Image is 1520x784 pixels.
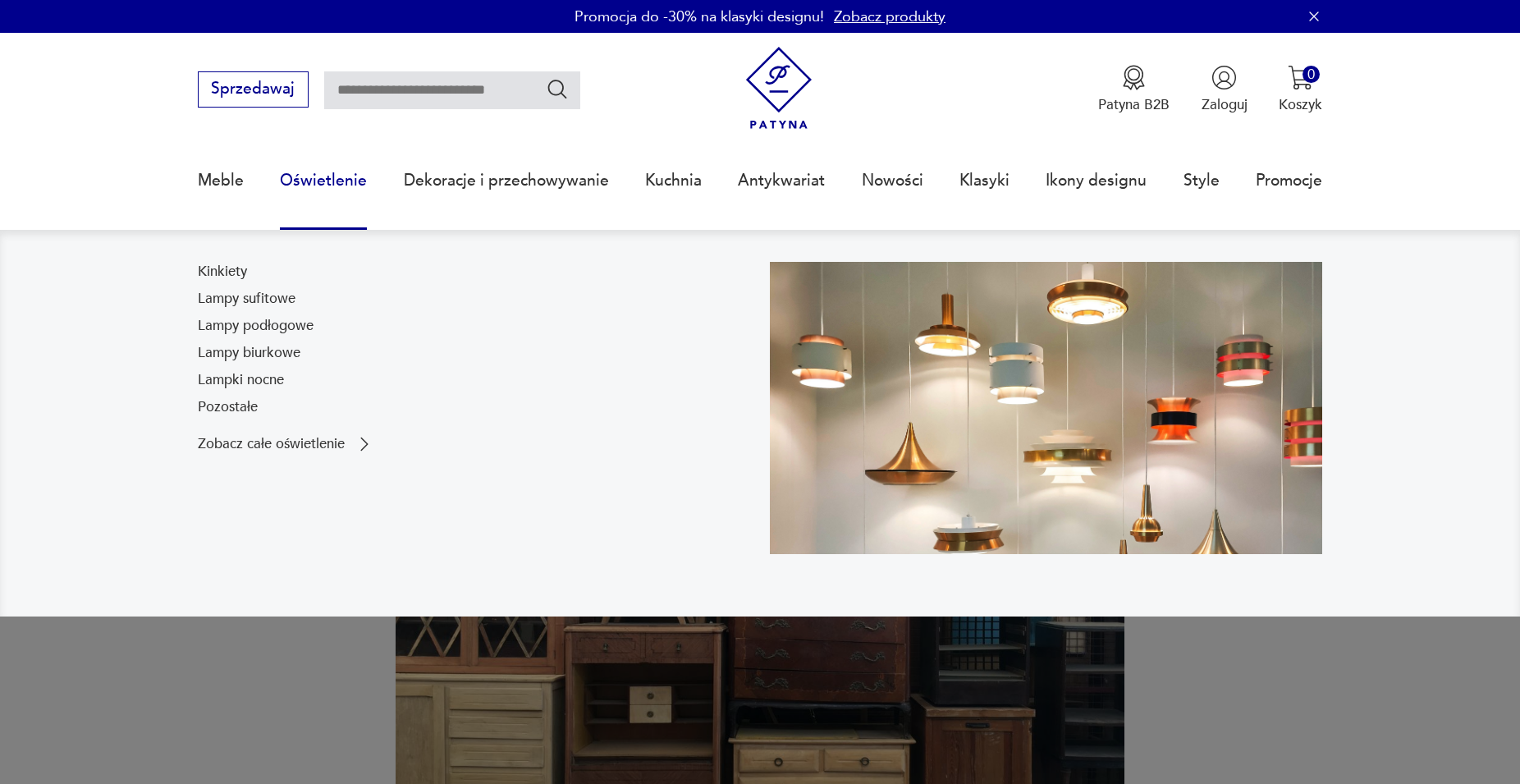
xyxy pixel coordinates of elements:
img: a9d990cd2508053be832d7f2d4ba3cb1.jpg [770,262,1322,554]
a: Oświetlenie [280,143,367,218]
a: Lampy sufitowe [198,289,295,309]
p: Promocja do -30% na klasyki designu! [575,7,824,27]
img: Patyna - sklep z meblami i dekoracjami vintage [738,47,821,130]
a: Antykwariat [738,143,825,218]
img: Ikona medalu [1121,65,1147,90]
a: Dekoracje i przechowywanie [404,143,609,218]
a: Lampy podłogowe [198,316,314,336]
button: Zaloguj [1202,65,1248,114]
button: Sprzedawaj [198,71,309,108]
a: Sprzedawaj [198,84,309,97]
a: Lampy biurkowe [198,343,300,363]
a: Nowości [862,143,923,218]
button: 0Koszyk [1279,65,1322,114]
a: Pozostałe [198,397,258,417]
a: Klasyki [959,143,1010,218]
a: Promocje [1256,143,1322,218]
button: Patyna B2B [1098,65,1170,114]
img: Ikona koszyka [1288,65,1313,90]
button: Szukaj [546,77,570,101]
a: Kuchnia [645,143,702,218]
p: Zobacz całe oświetlenie [198,438,345,451]
img: Ikonka użytkownika [1211,65,1237,90]
a: Meble [198,143,244,218]
a: Kinkiety [198,262,247,282]
a: Ikony designu [1046,143,1147,218]
a: Ikona medaluPatyna B2B [1098,65,1170,114]
a: Zobacz produkty [834,7,945,27]
p: Patyna B2B [1098,95,1170,114]
div: 0 [1303,66,1320,83]
a: Lampki nocne [198,370,284,390]
p: Koszyk [1279,95,1322,114]
p: Zaloguj [1202,95,1248,114]
a: Zobacz całe oświetlenie [198,434,374,454]
a: Style [1183,143,1220,218]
